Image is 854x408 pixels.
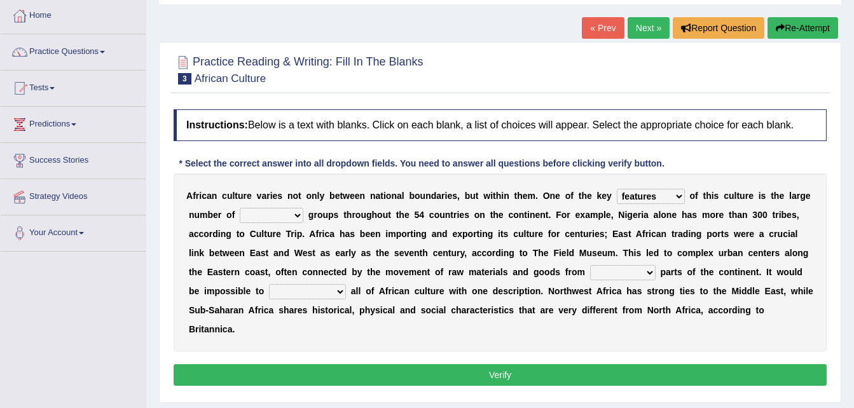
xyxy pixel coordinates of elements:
b: i [322,229,325,239]
b: r [745,191,748,201]
button: Report Question [673,17,764,39]
b: r [453,210,457,220]
b: 5 [414,210,419,220]
b: e [538,229,543,239]
b: n [312,191,317,201]
a: Your Account [1,215,146,247]
b: t [546,210,549,220]
b: n [189,210,195,220]
b: a [345,229,350,239]
b: c [513,229,518,239]
b: a [585,210,590,220]
b: o [689,191,695,201]
b: t [388,210,391,220]
b: d [442,229,448,239]
b: n [519,210,525,220]
b: n [540,210,546,220]
b: . [535,191,538,201]
b: c [325,229,330,239]
b: r [407,229,410,239]
div: * Select the correct answer into all dropdown fields. You need to answer all questions before cli... [174,157,670,170]
b: t [773,210,776,220]
b: f [232,210,235,220]
b: w [483,191,490,201]
b: ; [605,229,608,239]
b: n [370,191,376,201]
button: Verify [174,364,827,386]
b: t [237,229,240,239]
b: s [350,229,355,239]
b: e [575,210,581,220]
b: r [319,229,322,239]
b: e [535,210,540,220]
b: 0 [757,210,762,220]
b: t [410,229,413,239]
b: b [329,191,335,201]
b: c [198,229,203,239]
b: e [779,191,784,201]
b: , [457,191,460,201]
b: i [624,210,627,220]
b: t [493,191,496,201]
span: 3 [178,73,191,85]
b: t [340,191,343,201]
b: O [543,191,550,201]
b: x [457,229,462,239]
b: t [476,191,479,201]
b: e [587,191,592,201]
b: n [504,191,509,201]
b: o [513,210,519,220]
b: o [355,210,361,220]
b: e [447,191,452,201]
b: i [498,229,500,239]
b: u [518,229,524,239]
b: 4 [419,210,424,220]
b: o [226,210,232,220]
b: t [477,229,480,239]
b: e [719,210,724,220]
b: l [232,191,235,201]
b: r [567,210,570,220]
b: s [692,210,697,220]
b: f [548,229,551,239]
b: a [432,229,437,239]
b: h [347,210,352,220]
b: c [429,210,434,220]
b: b [782,210,787,220]
b: u [470,191,476,201]
b: , [797,210,799,220]
b: u [383,210,389,220]
b: n [391,191,397,201]
b: t [580,229,583,239]
b: n [375,229,381,239]
b: A [309,229,315,239]
b: s [623,229,628,239]
b: o [551,229,556,239]
b: i [294,229,297,239]
b: 0 [762,210,768,220]
b: h [399,210,404,220]
b: a [687,210,692,220]
b: e [370,229,375,239]
b: a [329,229,334,239]
b: s [600,229,605,239]
b: r [291,229,294,239]
b: g [488,229,493,239]
b: u [439,210,445,220]
b: t [380,191,383,201]
b: n [482,229,488,239]
b: o [661,210,666,220]
a: « Prev [582,17,624,39]
a: Strategy Videos [1,179,146,211]
b: t [729,210,732,220]
b: d [431,191,437,201]
b: i [490,191,493,201]
b: i [779,210,782,220]
b: k [597,191,602,201]
b: t [264,229,267,239]
b: a [792,191,797,201]
b: g [366,210,372,220]
b: u [322,210,328,220]
b: a [654,210,659,220]
b: n [530,210,535,220]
